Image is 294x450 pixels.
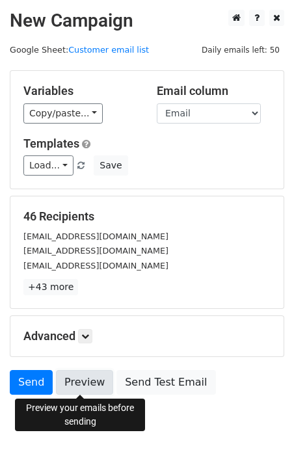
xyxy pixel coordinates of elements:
h2: New Campaign [10,10,284,32]
h5: Advanced [23,329,271,343]
a: Templates [23,137,79,150]
a: Customer email list [68,45,149,55]
h5: Email column [157,84,271,98]
small: [EMAIL_ADDRESS][DOMAIN_NAME] [23,261,168,271]
small: [EMAIL_ADDRESS][DOMAIN_NAME] [23,246,168,256]
small: Google Sheet: [10,45,149,55]
a: Load... [23,155,73,176]
iframe: Chat Widget [229,388,294,450]
div: Preview your emails before sending [15,399,145,431]
span: Daily emails left: 50 [197,43,284,57]
a: Preview [56,370,113,395]
h5: Variables [23,84,137,98]
a: Send [10,370,53,395]
small: [EMAIL_ADDRESS][DOMAIN_NAME] [23,232,168,241]
a: +43 more [23,279,78,295]
a: Daily emails left: 50 [197,45,284,55]
a: Copy/paste... [23,103,103,124]
h5: 46 Recipients [23,209,271,224]
a: Send Test Email [116,370,215,395]
button: Save [94,155,127,176]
